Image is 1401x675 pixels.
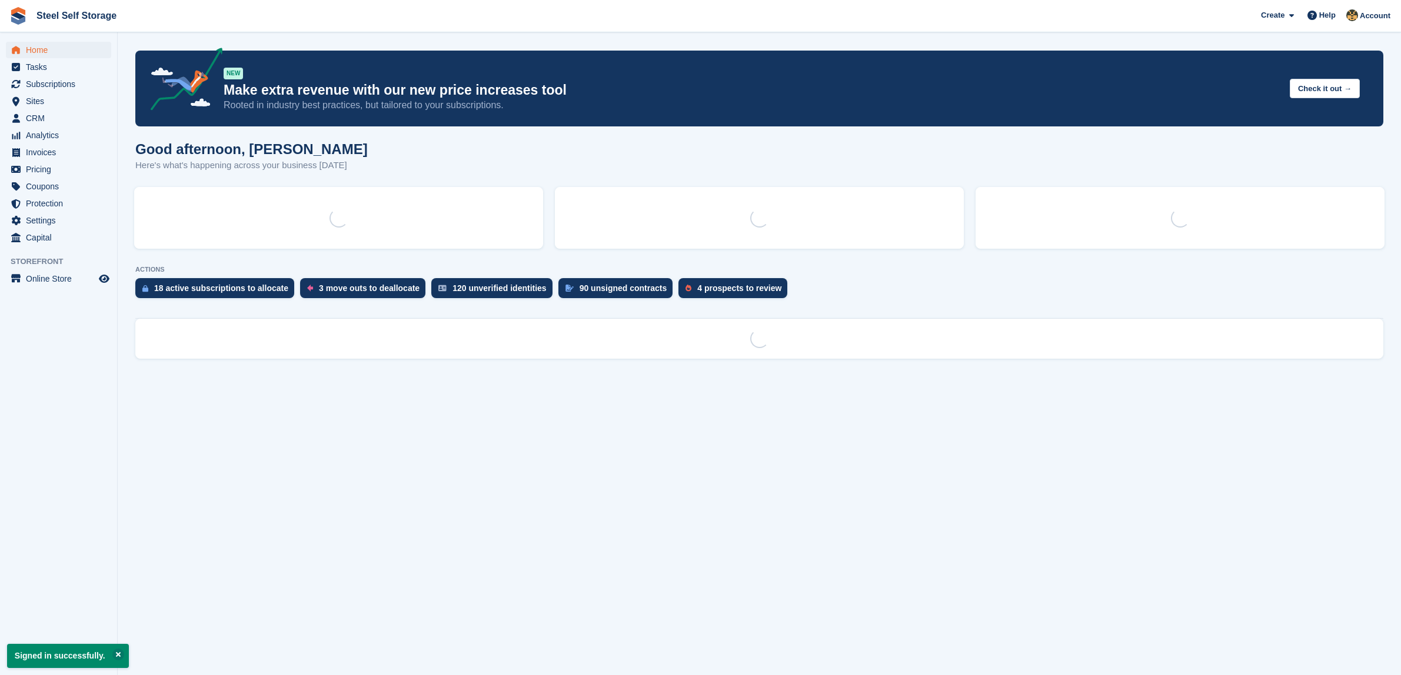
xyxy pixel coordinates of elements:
span: Pricing [26,161,96,178]
a: menu [6,110,111,126]
a: menu [6,144,111,161]
img: James Steel [1346,9,1358,21]
a: 3 move outs to deallocate [300,278,431,304]
span: Coupons [26,178,96,195]
a: 4 prospects to review [678,278,793,304]
span: Home [26,42,96,58]
span: Create [1261,9,1284,21]
h1: Good afternoon, [PERSON_NAME] [135,141,368,157]
div: 90 unsigned contracts [580,283,667,293]
a: menu [6,195,111,212]
a: menu [6,42,111,58]
a: menu [6,59,111,75]
p: Signed in successfully. [7,644,129,668]
a: menu [6,127,111,143]
p: Here's what's happening across your business [DATE] [135,159,368,172]
img: verify_identity-adf6edd0f0f0b5bbfe63781bf79b02c33cf7c696d77639b501bdc392416b5a36.svg [438,285,447,292]
a: 90 unsigned contracts [558,278,679,304]
p: ACTIONS [135,266,1383,273]
span: Subscriptions [26,76,96,92]
span: Tasks [26,59,96,75]
span: Help [1319,9,1336,21]
a: Preview store [97,272,111,286]
span: Analytics [26,127,96,143]
a: menu [6,178,111,195]
img: contract_signature_icon-13c848040528278c33f63329250d36e43548de30e8caae1d1a13099fd9432cc5.svg [565,285,574,292]
a: 18 active subscriptions to allocate [135,278,300,304]
a: Steel Self Storage [32,6,121,25]
span: Storefront [11,256,117,268]
span: Invoices [26,144,96,161]
a: menu [6,161,111,178]
p: Rooted in industry best practices, but tailored to your subscriptions. [224,99,1280,112]
a: menu [6,229,111,246]
span: Settings [26,212,96,229]
span: CRM [26,110,96,126]
a: menu [6,93,111,109]
div: 18 active subscriptions to allocate [154,283,288,293]
img: active_subscription_to_allocate_icon-d502201f5373d7db506a760aba3b589e785aa758c864c3986d89f69b8ff3... [142,285,148,292]
img: move_outs_to_deallocate_icon-f764333ba52eb49d3ac5e1228854f67142a1ed5810a6f6cc68b1a99e826820c5.svg [307,285,313,292]
img: price-adjustments-announcement-icon-8257ccfd72463d97f412b2fc003d46551f7dbcb40ab6d574587a9cd5c0d94... [141,48,223,115]
span: Protection [26,195,96,212]
div: 120 unverified identities [452,283,547,293]
img: stora-icon-8386f47178a22dfd0bd8f6a31ec36ba5ce8667c1dd55bd0f319d3a0aa187defe.svg [9,7,27,25]
img: prospect-51fa495bee0391a8d652442698ab0144808aea92771e9ea1ae160a38d050c398.svg [685,285,691,292]
p: Make extra revenue with our new price increases tool [224,82,1280,99]
div: 4 prospects to review [697,283,781,293]
span: Sites [26,93,96,109]
a: 120 unverified identities [431,278,558,304]
button: Check it out → [1290,79,1360,98]
div: NEW [224,68,243,79]
div: 3 move outs to deallocate [319,283,420,293]
span: Account [1360,10,1390,22]
a: menu [6,212,111,229]
a: menu [6,76,111,92]
a: menu [6,270,111,287]
span: Capital [26,229,96,246]
span: Online Store [26,270,96,287]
